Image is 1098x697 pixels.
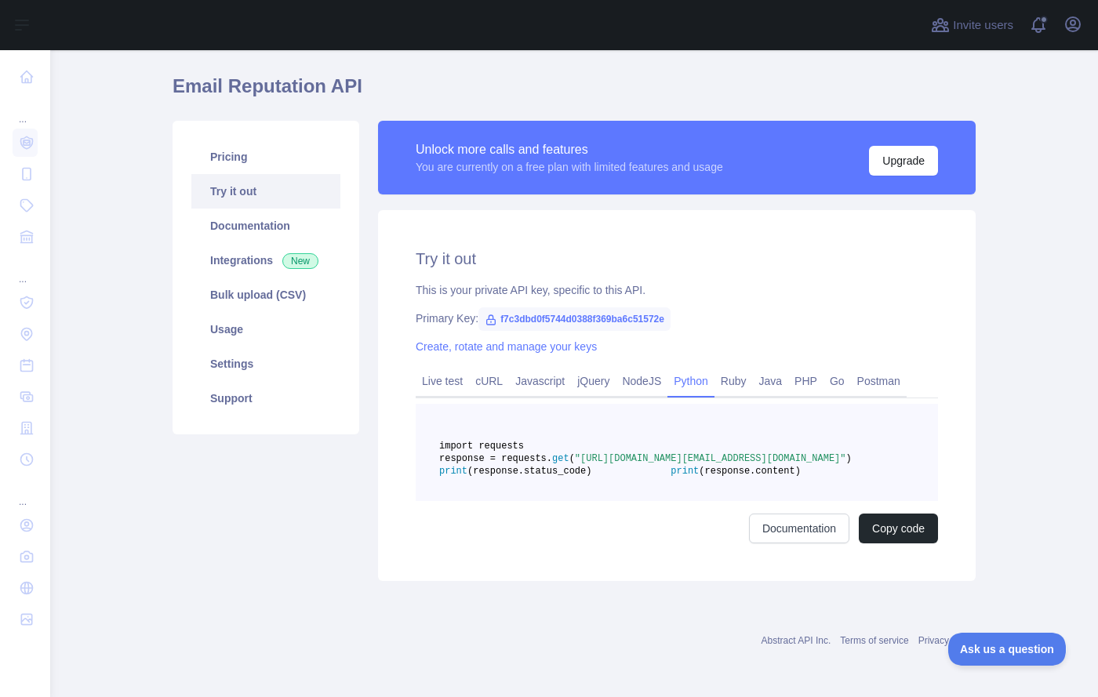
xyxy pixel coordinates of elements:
span: print [439,466,467,477]
button: Upgrade [869,146,938,176]
div: ... [13,254,38,285]
a: Settings [191,347,340,381]
button: Invite users [928,13,1016,38]
a: Live test [416,368,469,394]
span: Invite users [953,16,1013,34]
h2: Try it out [416,248,938,270]
a: Terms of service [840,635,908,646]
span: response = requests. [439,453,552,464]
a: jQuery [571,368,616,394]
a: Try it out [191,174,340,209]
span: ) [846,453,852,464]
a: Integrations New [191,243,340,278]
div: This is your private API key, specific to this API. [416,282,938,298]
h1: Email Reputation API [173,74,976,111]
span: print [671,466,699,477]
a: Bulk upload (CSV) [191,278,340,312]
a: Postman [851,368,907,394]
a: Usage [191,312,340,347]
span: (response.content) [699,466,801,477]
a: Javascript [509,368,571,394]
a: PHP [788,368,823,394]
div: ... [13,477,38,508]
a: NodeJS [616,368,667,394]
a: Ruby [714,368,753,394]
a: Documentation [191,209,340,243]
div: Unlock more calls and features [416,140,723,159]
span: New [282,253,318,269]
a: Abstract API Inc. [762,635,831,646]
span: f7c3dbd0f5744d0388f369ba6c51572e [478,307,671,331]
div: You are currently on a free plan with limited features and usage [416,159,723,175]
a: Pricing [191,140,340,174]
span: "[URL][DOMAIN_NAME][EMAIL_ADDRESS][DOMAIN_NAME]" [575,453,846,464]
a: Support [191,381,340,416]
a: Create, rotate and manage your keys [416,340,597,353]
span: import requests [439,441,524,452]
a: cURL [469,368,509,394]
a: Python [667,368,714,394]
div: Primary Key: [416,310,938,326]
span: get [552,453,569,464]
a: Privacy policy [918,635,976,646]
iframe: Toggle Customer Support [948,633,1067,666]
button: Copy code [859,514,938,543]
a: Java [753,368,789,394]
span: (response.status_code) [467,466,591,477]
a: Go [823,368,851,394]
div: ... [13,94,38,125]
a: Documentation [749,514,849,543]
span: ( [569,453,575,464]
